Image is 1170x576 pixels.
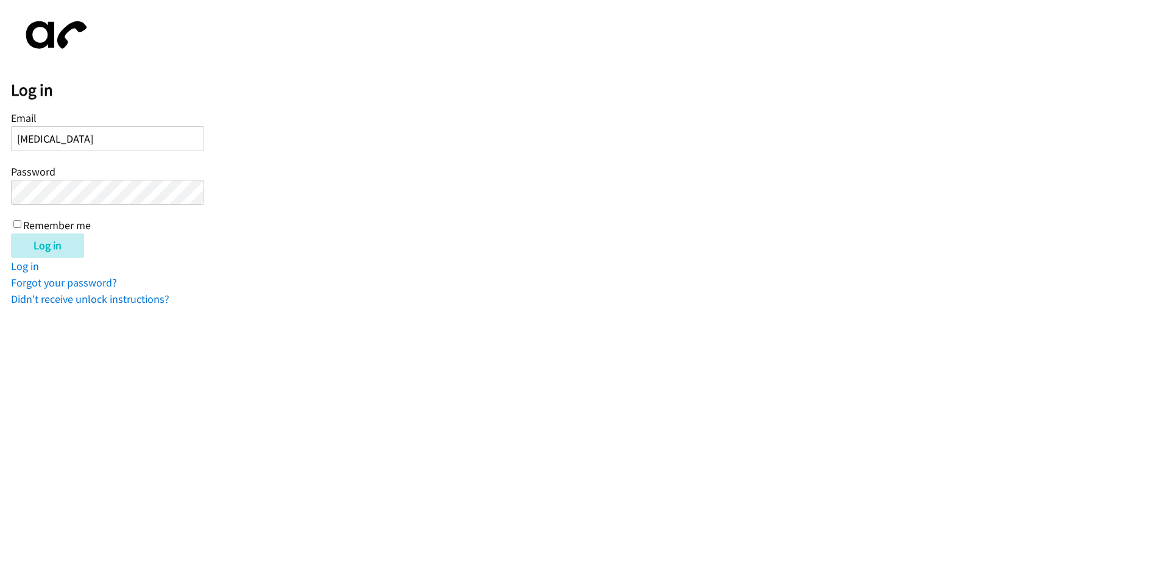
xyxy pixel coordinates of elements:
[11,259,39,273] a: Log in
[11,165,55,179] label: Password
[11,11,96,59] img: aphone-8a226864a2ddd6a5e75d1ebefc011f4aa8f32683c2d82f3fb0802fe031f96514.svg
[11,292,169,306] a: Didn't receive unlock instructions?
[11,233,84,258] input: Log in
[11,80,1170,101] h2: Log in
[23,218,91,232] label: Remember me
[11,276,117,290] a: Forgot your password?
[11,111,37,125] label: Email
